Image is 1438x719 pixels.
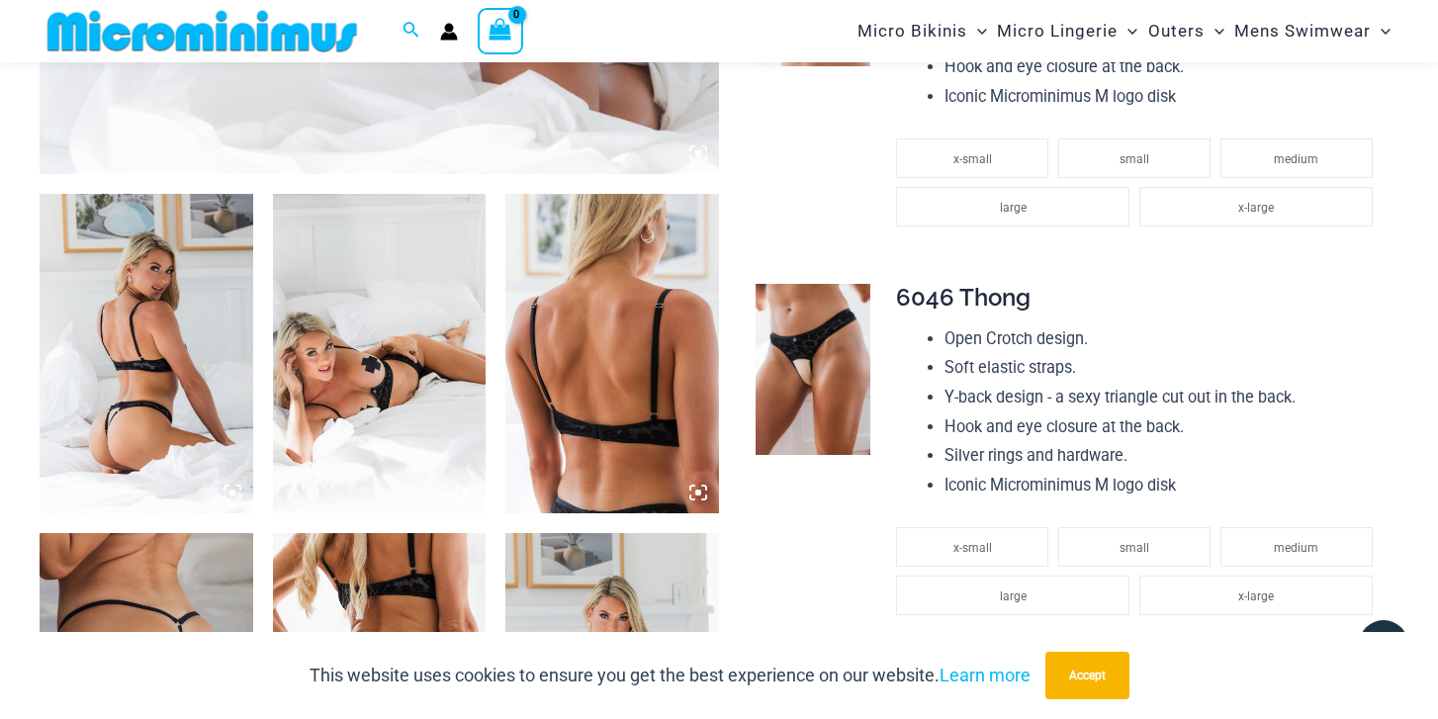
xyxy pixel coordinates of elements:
img: Nights Fall Silver Leopard 1036 Bra 6046 Thong [40,194,253,513]
li: Iconic Microminimus M logo disk [944,471,1383,500]
span: medium [1274,152,1318,166]
li: x-small [896,138,1048,178]
button: Accept [1045,652,1129,699]
li: Iconic Microminimus M logo disk [944,82,1383,112]
li: Soft elastic straps. [944,353,1383,383]
li: x-large [1139,187,1373,226]
span: x-small [953,541,992,555]
span: Micro Bikinis [857,6,967,56]
li: Silver rings and hardware. [944,441,1383,471]
span: x-large [1238,589,1274,603]
span: Mens Swimwear [1234,6,1371,56]
li: medium [1220,138,1373,178]
a: Search icon link [403,19,420,44]
li: Hook and eye closure at the back. [944,52,1383,82]
a: View Shopping Cart, empty [478,8,523,53]
span: large [1000,201,1027,215]
span: Outers [1148,6,1205,56]
a: Account icon link [440,23,458,41]
span: small [1120,152,1149,166]
li: Hook and eye closure at the back. [944,412,1383,442]
span: 6046 Thong [896,283,1031,312]
a: Micro LingerieMenu ToggleMenu Toggle [992,6,1142,56]
li: Y-back design - a sexy triangle cut out in the back. [944,383,1383,412]
span: x-large [1238,201,1274,215]
li: large [896,576,1129,615]
span: x-small [953,152,992,166]
p: This website uses cookies to ensure you get the best experience on our website. [310,661,1031,690]
span: Menu Toggle [967,6,987,56]
img: MM SHOP LOGO FLAT [40,9,365,53]
li: large [896,187,1129,226]
a: Micro BikinisMenu ToggleMenu Toggle [853,6,992,56]
span: large [1000,589,1027,603]
span: small [1120,541,1149,555]
a: OutersMenu ToggleMenu Toggle [1143,6,1229,56]
li: small [1058,138,1211,178]
nav: Site Navigation [850,3,1398,59]
li: x-small [896,527,1048,567]
img: Nights Fall Silver Leopard 1036 Bra 6046 Thong [273,194,487,513]
li: small [1058,527,1211,567]
img: Nights Fall Silver Leopard 6046 Thong [756,284,870,456]
span: Menu Toggle [1205,6,1224,56]
li: x-large [1139,576,1373,615]
li: Open Crotch design. [944,324,1383,354]
span: Micro Lingerie [997,6,1118,56]
a: Learn more [940,665,1031,685]
a: Mens SwimwearMenu ToggleMenu Toggle [1229,6,1395,56]
span: Menu Toggle [1118,6,1137,56]
li: medium [1220,527,1373,567]
span: Menu Toggle [1371,6,1391,56]
span: medium [1274,541,1318,555]
img: Nights Fall Silver Leopard 1036 Bra [505,194,719,513]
